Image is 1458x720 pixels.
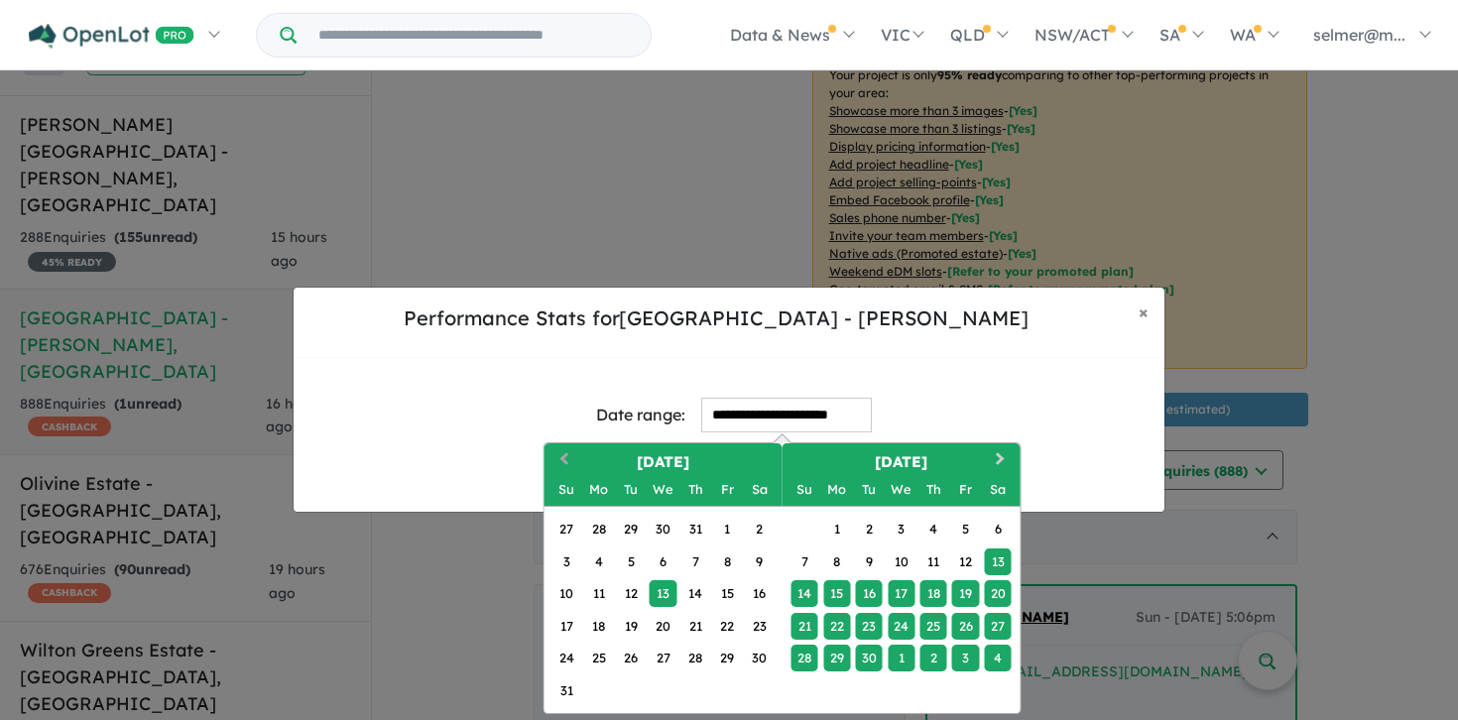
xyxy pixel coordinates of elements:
div: Month September, 2025 [789,514,1014,674]
div: Choose Wednesday, August 6th, 2025 [650,548,676,575]
div: Wednesday [888,476,914,503]
div: Choose Wednesday, September 17th, 2025 [888,580,914,607]
div: Choose Thursday, August 14th, 2025 [681,580,708,607]
button: Next Month [987,445,1019,477]
div: Choose Thursday, September 4th, 2025 [919,516,946,542]
div: Choose Monday, September 15th, 2025 [823,580,850,607]
div: Sunday [553,476,580,503]
div: Thursday [919,476,946,503]
div: Choose Sunday, July 27th, 2025 [553,516,580,542]
div: Thursday [681,476,708,503]
div: Choose Monday, July 28th, 2025 [585,516,612,542]
div: Monday [585,476,612,503]
div: Choose Thursday, October 2nd, 2025 [919,645,946,671]
div: Choose Thursday, August 21st, 2025 [681,613,708,640]
span: × [1139,300,1149,323]
div: Choose Tuesday, August 12th, 2025 [617,580,644,607]
div: Choose Monday, September 8th, 2025 [823,548,850,575]
div: Choose Sunday, September 21st, 2025 [791,613,818,640]
div: Choose Monday, August 4th, 2025 [585,548,612,575]
img: Openlot PRO Logo White [29,24,194,49]
div: Choose Saturday, August 9th, 2025 [746,548,773,575]
div: Choose Tuesday, September 30th, 2025 [856,645,883,671]
div: Choose Wednesday, August 20th, 2025 [650,613,676,640]
div: Choose Saturday, August 16th, 2025 [746,580,773,607]
div: Choose Monday, September 22nd, 2025 [823,613,850,640]
div: Choose Wednesday, September 3rd, 2025 [888,516,914,542]
button: Previous Month [547,445,578,477]
div: Choose Thursday, September 18th, 2025 [919,580,946,607]
div: Choose Friday, September 26th, 2025 [952,613,979,640]
div: Choose Sunday, August 31st, 2025 [553,677,580,704]
div: Choose Wednesday, September 10th, 2025 [888,548,914,575]
div: Choose Sunday, September 28th, 2025 [791,645,818,671]
div: Choose Wednesday, October 1st, 2025 [888,645,914,671]
div: Choose Thursday, August 7th, 2025 [681,548,708,575]
div: Choose Friday, August 15th, 2025 [714,580,741,607]
div: Choose Saturday, September 20th, 2025 [984,580,1011,607]
h2: [DATE] [783,451,1021,474]
div: Date range: [596,402,685,428]
div: Choose Tuesday, September 23rd, 2025 [856,613,883,640]
div: Choose Sunday, September 7th, 2025 [791,548,818,575]
div: Monday [823,476,850,503]
div: Choose Monday, August 25th, 2025 [585,645,612,671]
div: Choose Saturday, August 2nd, 2025 [746,516,773,542]
div: Choose Friday, August 8th, 2025 [714,548,741,575]
div: Tuesday [617,476,644,503]
h5: Performance Stats for [GEOGRAPHIC_DATA] - [PERSON_NAME] [309,303,1123,333]
div: Choose Saturday, October 4th, 2025 [984,645,1011,671]
div: Choose Sunday, August 24th, 2025 [553,645,580,671]
div: Wednesday [650,476,676,503]
div: Choose Monday, August 18th, 2025 [585,613,612,640]
div: Sunday [791,476,818,503]
div: Choose Friday, August 22nd, 2025 [714,613,741,640]
div: Choose Friday, October 3rd, 2025 [952,645,979,671]
div: Choose Sunday, September 14th, 2025 [791,580,818,607]
div: Choose Saturday, September 13th, 2025 [984,548,1011,575]
div: Tuesday [856,476,883,503]
div: Choose Tuesday, August 26th, 2025 [617,645,644,671]
div: Choose Date [544,442,1022,714]
input: Try estate name, suburb, builder or developer [301,14,647,57]
div: Choose Tuesday, August 19th, 2025 [617,613,644,640]
h2: [DATE] [545,451,783,474]
div: Choose Wednesday, July 30th, 2025 [650,516,676,542]
div: Choose Sunday, August 3rd, 2025 [553,548,580,575]
div: Choose Tuesday, July 29th, 2025 [617,516,644,542]
div: Friday [952,476,979,503]
span: selmer@m... [1313,25,1405,45]
div: Choose Tuesday, September 16th, 2025 [856,580,883,607]
div: Choose Saturday, September 27th, 2025 [984,613,1011,640]
div: Choose Monday, September 29th, 2025 [823,645,850,671]
div: Choose Friday, September 5th, 2025 [952,516,979,542]
div: Choose Monday, September 1st, 2025 [823,516,850,542]
div: Choose Wednesday, August 13th, 2025 [650,580,676,607]
div: Friday [714,476,741,503]
div: Saturday [984,476,1011,503]
div: Choose Tuesday, September 9th, 2025 [856,548,883,575]
div: Choose Tuesday, September 2nd, 2025 [856,516,883,542]
div: Choose Friday, September 19th, 2025 [952,580,979,607]
div: Choose Friday, August 1st, 2025 [714,516,741,542]
div: Choose Wednesday, August 27th, 2025 [650,645,676,671]
div: Month August, 2025 [550,514,776,707]
div: Choose Saturday, September 6th, 2025 [984,516,1011,542]
div: Choose Sunday, August 10th, 2025 [553,580,580,607]
div: Choose Tuesday, August 5th, 2025 [617,548,644,575]
div: Choose Thursday, September 11th, 2025 [919,548,946,575]
div: Choose Wednesday, September 24th, 2025 [888,613,914,640]
div: Choose Monday, August 11th, 2025 [585,580,612,607]
div: Saturday [746,476,773,503]
div: Choose Thursday, September 25th, 2025 [919,613,946,640]
div: Choose Thursday, July 31st, 2025 [681,516,708,542]
div: Choose Friday, August 29th, 2025 [714,645,741,671]
div: Choose Thursday, August 28th, 2025 [681,645,708,671]
div: Choose Saturday, August 23rd, 2025 [746,613,773,640]
div: Choose Saturday, August 30th, 2025 [746,645,773,671]
div: Choose Sunday, August 17th, 2025 [553,613,580,640]
div: Choose Friday, September 12th, 2025 [952,548,979,575]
